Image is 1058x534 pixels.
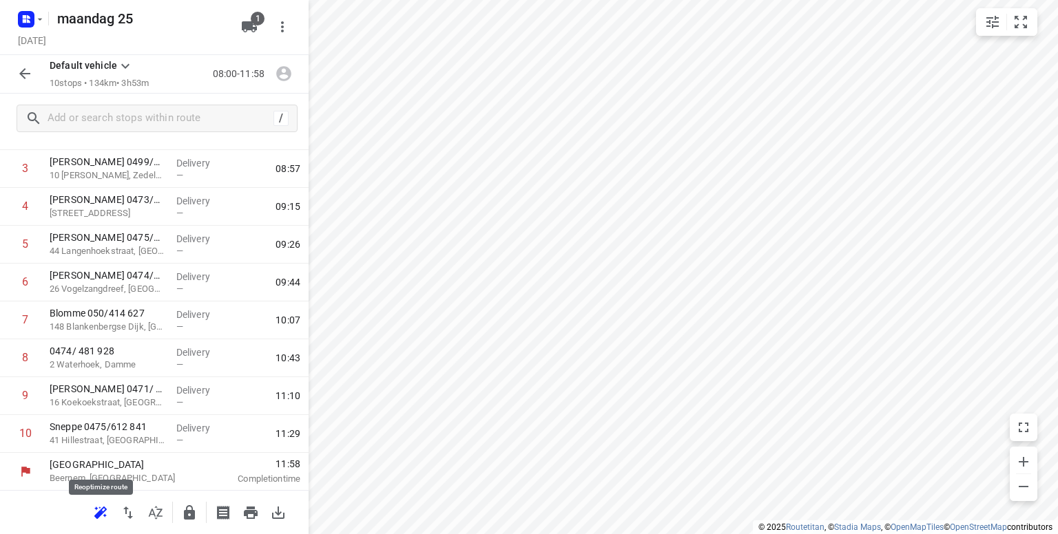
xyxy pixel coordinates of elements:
[22,237,28,250] div: 5
[276,275,300,289] span: 09:44
[251,12,264,25] span: 1
[786,522,824,532] a: Routetitan
[276,427,300,440] span: 11:29
[48,108,273,129] input: Add or search stops within route
[50,458,193,471] p: [GEOGRAPHIC_DATA]
[176,170,183,180] span: —
[176,232,227,246] p: Delivery
[209,457,300,471] span: 11:58
[176,308,227,321] p: Delivery
[270,67,298,80] span: Assign driver
[176,194,227,208] p: Delivery
[269,13,296,41] button: More
[50,169,165,182] p: 10 Jules Polletstraat, Zedelgem
[264,505,292,518] span: Download route
[142,505,169,518] span: Sort by time window
[209,472,300,486] p: Completion time
[50,268,165,282] p: Degroote Annemarie 0474/373 980
[950,522,1007,532] a: OpenStreetMap
[176,345,227,359] p: Delivery
[176,397,183,407] span: —
[176,284,183,294] span: —
[50,471,193,485] p: Beernem, [GEOGRAPHIC_DATA]
[176,383,227,397] p: Delivery
[979,8,1006,36] button: Map settings
[50,282,165,296] p: 26 Vogelzangdreef, Brugge
[176,246,183,256] span: —
[50,155,165,169] p: Ellen De Gheg 0499/463 855
[50,358,165,372] p: 2 Waterhoek, Damme
[50,306,165,320] p: Blomme 050/414 627
[273,111,289,126] div: /
[50,382,165,396] p: Petit Jean Steven 0471/ 798 035
[891,522,944,532] a: OpenMapTiles
[50,58,117,73] p: Default vehicle
[50,231,165,244] p: Vanhevel Bertrand 0475/576 019
[236,13,263,41] button: 1
[276,162,300,175] span: 08:57
[237,505,264,518] span: Print route
[50,77,149,90] p: 10 stops • 134km • 3h53m
[176,270,227,284] p: Delivery
[50,320,165,334] p: 148 Blankenbergse Dijk, Blankenberge
[176,321,183,332] span: —
[50,434,165,447] p: 41 Hillestraat, [GEOGRAPHIC_DATA]
[213,67,270,81] p: 08:00-11:58
[19,427,32,440] div: 10
[50,420,165,434] p: Sneppe 0475/612 841
[22,351,28,364] div: 8
[52,8,230,30] h5: maandag 25
[12,32,52,48] h5: Project date
[50,206,165,220] p: 77 Rozeveldstraat, Torhout
[50,396,165,409] p: 16 Koekoekstraat, Oostkamp
[276,200,300,213] span: 09:15
[50,244,165,258] p: 44 Langenhoekstraat, Zedelgem
[976,8,1037,36] div: small contained button group
[834,522,881,532] a: Stadia Maps
[22,200,28,213] div: 4
[758,522,1052,532] li: © 2025 , © , © © contributors
[22,275,28,288] div: 6
[209,505,237,518] span: Print shipping labels
[50,344,165,358] p: 0474/ 481 928
[176,499,203,526] button: Lock route
[276,351,300,365] span: 10:43
[176,421,227,435] p: Delivery
[176,208,183,218] span: —
[50,193,165,206] p: Thomas Goemare 0473/455 499
[22,389,28,402] div: 9
[276,389,300,403] span: 11:10
[176,435,183,445] span: —
[22,162,28,175] div: 3
[176,359,183,370] span: —
[1007,8,1035,36] button: Fit zoom
[276,313,300,327] span: 10:07
[276,237,300,251] span: 09:26
[22,313,28,326] div: 7
[176,156,227,170] p: Delivery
